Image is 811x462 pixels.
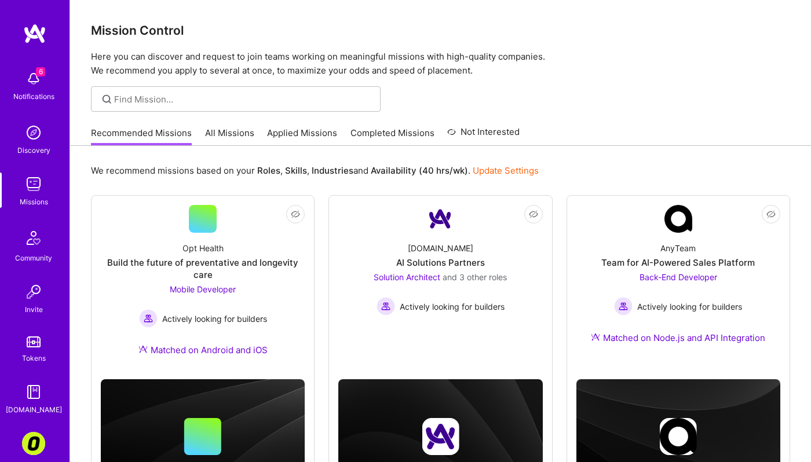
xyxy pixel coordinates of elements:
[22,67,45,90] img: bell
[170,284,236,294] span: Mobile Developer
[22,432,45,455] img: Corner3: Building an AI User Researcher
[15,252,52,264] div: Community
[350,127,434,146] a: Completed Missions
[162,313,267,325] span: Actively looking for builders
[400,300,505,313] span: Actively looking for builders
[6,404,62,416] div: [DOMAIN_NAME]
[338,205,542,345] a: Company Logo[DOMAIN_NAME]AI Solutions PartnersSolution Architect and 3 other rolesActively lookin...
[23,23,46,44] img: logo
[91,23,790,38] h3: Mission Control
[377,297,395,316] img: Actively looking for builders
[13,90,54,102] div: Notifications
[205,127,254,146] a: All Missions
[101,256,305,281] div: Build the future of preventative and longevity care
[443,272,507,282] span: and 3 other roles
[408,242,473,254] div: [DOMAIN_NAME]
[285,165,307,176] b: Skills
[664,205,692,233] img: Company Logo
[138,344,148,354] img: Ateam Purple Icon
[371,165,468,176] b: Availability (40 hrs/wk)
[591,332,765,344] div: Matched on Node.js and API Integration
[473,165,539,176] a: Update Settings
[22,121,45,144] img: discovery
[637,300,742,313] span: Actively looking for builders
[100,93,114,106] i: icon SearchGrey
[22,173,45,196] img: teamwork
[20,224,48,252] img: Community
[601,256,755,269] div: Team for AI-Powered Sales Platform
[17,144,50,156] div: Discovery
[138,344,268,356] div: Matched on Android and iOS
[422,418,459,455] img: Company logo
[312,165,353,176] b: Industries
[257,165,280,176] b: Roles
[91,50,790,78] p: Here you can discover and request to join teams working on meaningful missions with high-quality ...
[374,272,440,282] span: Solution Architect
[591,332,600,342] img: Ateam Purple Icon
[36,67,45,76] span: 6
[396,256,485,269] div: AI Solutions Partners
[91,127,192,146] a: Recommended Missions
[660,242,696,254] div: AnyTeam
[19,432,48,455] a: Corner3: Building an AI User Researcher
[101,205,305,370] a: Opt HealthBuild the future of preventative and longevity careMobile Developer Actively looking fo...
[291,210,300,219] i: icon EyeClosed
[640,272,717,282] span: Back-End Developer
[614,297,633,316] img: Actively looking for builders
[114,93,372,105] input: Find Mission...
[576,205,780,358] a: Company LogoAnyTeamTeam for AI-Powered Sales PlatformBack-End Developer Actively looking for buil...
[22,352,46,364] div: Tokens
[25,303,43,316] div: Invite
[91,164,539,177] p: We recommend missions based on your , , and .
[139,309,158,328] img: Actively looking for builders
[426,205,454,233] img: Company Logo
[22,380,45,404] img: guide book
[660,418,697,455] img: Company logo
[267,127,337,146] a: Applied Missions
[182,242,224,254] div: Opt Health
[27,336,41,347] img: tokens
[447,125,520,146] a: Not Interested
[766,210,776,219] i: icon EyeClosed
[22,280,45,303] img: Invite
[20,196,48,208] div: Missions
[529,210,538,219] i: icon EyeClosed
